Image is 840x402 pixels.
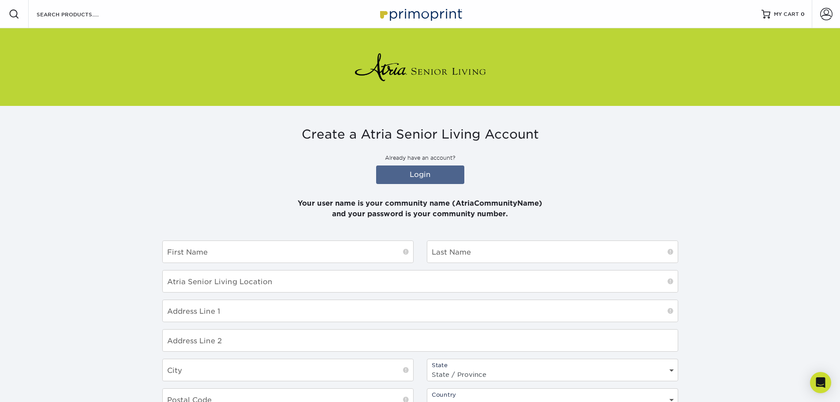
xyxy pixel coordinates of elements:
[162,188,678,219] p: Your user name is your community name (AtriaCommunityName) and your password is your community nu...
[354,49,486,85] img: Atria Senior Living
[162,154,678,162] p: Already have an account?
[810,372,831,393] div: Open Intercom Messenger
[376,165,464,184] a: Login
[162,127,678,142] h3: Create a Atria Senior Living Account
[774,11,799,18] span: MY CART
[376,4,464,23] img: Primoprint
[36,9,122,19] input: SEARCH PRODUCTS.....
[801,11,805,17] span: 0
